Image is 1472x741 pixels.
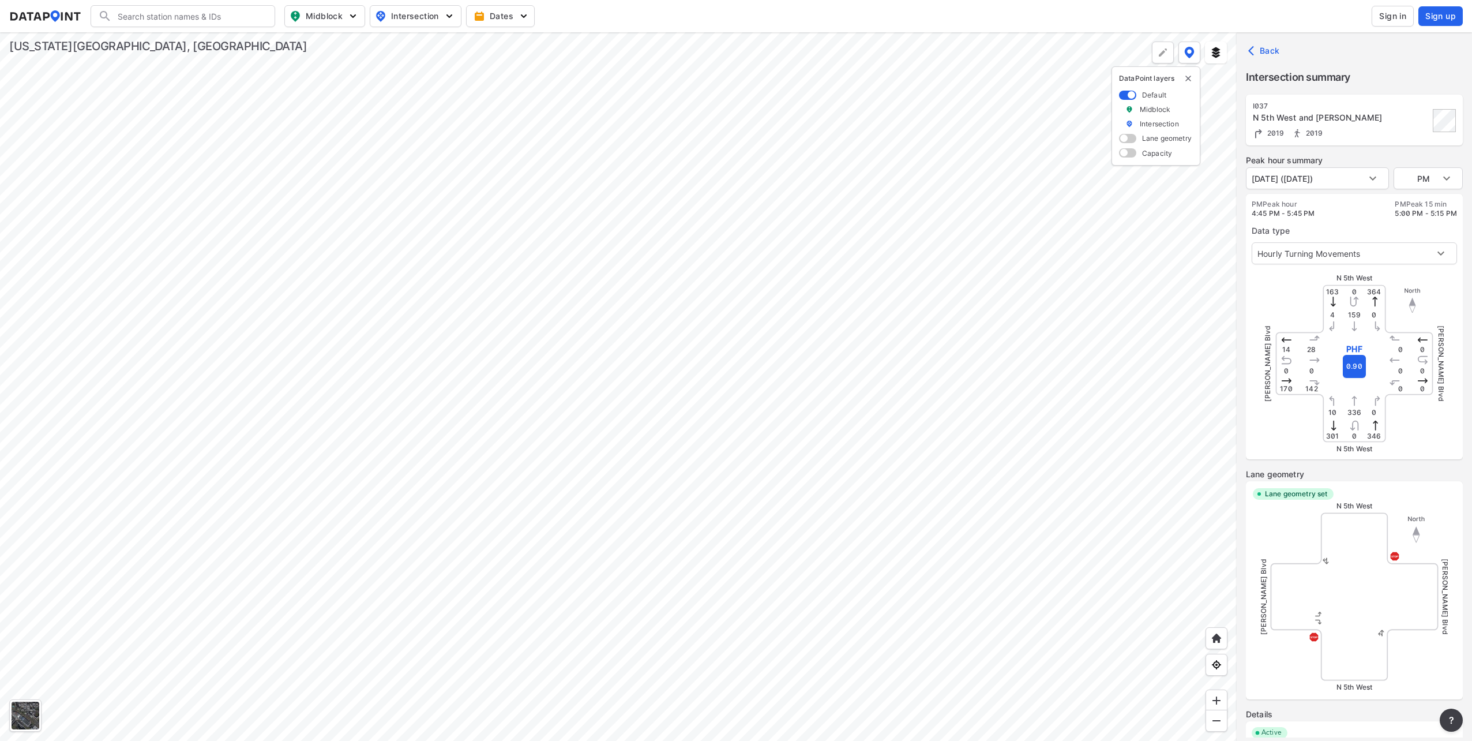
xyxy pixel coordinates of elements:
img: map_pin_int.54838e6b.svg [374,9,388,23]
input: Search [112,7,268,25]
span: 2019 [1264,129,1285,137]
div: [DATE] ([DATE]) [1246,167,1389,189]
img: 5YPKRKmlfpI5mqlR8AD95paCi+0kK1fRFDJSaMmawlwaeJcJwk9O2fotCW5ve9gAAAAASUVORK5CYII= [444,10,455,22]
span: [PERSON_NAME] Blvd [1259,559,1268,635]
a: Sign in [1369,6,1416,27]
span: Sign up [1425,10,1456,22]
div: Home [1206,627,1227,649]
div: Zoom in [1206,690,1227,712]
button: Intersection [370,5,461,27]
span: 4:45 PM - 5:45 PM [1252,209,1315,218]
label: Details [1246,709,1463,720]
label: Midblock [1140,104,1170,114]
button: delete [1184,74,1193,83]
button: DataPoint layers [1178,42,1200,63]
label: Intersection [1140,119,1179,129]
button: Sign in [1372,6,1414,27]
img: layers.ee07997e.svg [1210,47,1222,58]
label: Lane geometry [1142,133,1192,143]
span: Active [1257,727,1287,739]
label: Data type [1252,225,1457,237]
label: Capacity [1142,148,1172,158]
div: View my location [1206,654,1227,676]
img: marker_Intersection.6861001b.svg [1125,119,1133,129]
button: External layers [1205,42,1227,63]
button: more [1440,709,1463,732]
div: Hourly Turning Movements [1252,242,1457,264]
img: Turning count [1253,128,1264,139]
img: map_pin_mid.602f9df1.svg [288,9,302,23]
span: [PERSON_NAME] Blvd [1263,325,1272,402]
img: 5YPKRKmlfpI5mqlR8AD95paCi+0kK1fRFDJSaMmawlwaeJcJwk9O2fotCW5ve9gAAAAASUVORK5CYII= [347,10,359,22]
div: N 5th West and Mk Simpson [1253,112,1429,124]
span: Dates [476,10,527,22]
img: Pedestrian count [1291,128,1303,139]
span: 5:00 PM - 5:15 PM [1395,209,1457,218]
div: Toggle basemap [9,699,42,732]
div: I037 [1253,102,1429,111]
img: 5YPKRKmlfpI5mqlR8AD95paCi+0kK1fRFDJSaMmawlwaeJcJwk9O2fotCW5ve9gAAAAASUVORK5CYII= [518,10,530,22]
span: N 5th West [1336,274,1373,282]
img: calendar-gold.39a51dde.svg [474,10,485,22]
span: Sign in [1379,10,1406,22]
div: [US_STATE][GEOGRAPHIC_DATA], [GEOGRAPHIC_DATA] [9,38,307,54]
img: close-external-leyer.3061a1c7.svg [1184,74,1193,83]
span: [PERSON_NAME] Blvd [1437,325,1445,402]
label: PM Peak hour [1252,200,1315,209]
p: DataPoint layers [1119,74,1193,83]
label: Lane geometry set [1265,489,1328,499]
label: Intersection summary [1246,69,1463,85]
span: N 5th West [1336,502,1373,510]
span: Midblock [290,9,358,23]
img: MAAAAAElFTkSuQmCC [1211,715,1222,727]
a: Sign up [1416,6,1463,26]
span: Intersection [375,9,454,23]
button: Sign up [1418,6,1463,26]
span: [PERSON_NAME] Blvd [1441,559,1450,635]
span: Back [1251,45,1280,57]
button: Back [1246,42,1285,60]
img: +XpAUvaXAN7GudzAAAAAElFTkSuQmCC [1211,633,1222,644]
label: Peak hour summary [1246,155,1463,166]
div: PM [1394,167,1463,189]
img: zeq5HYn9AnE9l6UmnFLPAAAAAElFTkSuQmCC [1211,659,1222,671]
img: marker_Midblock.5ba75e30.svg [1125,104,1133,114]
label: Lane geometry [1246,469,1463,480]
div: Zoom out [1206,710,1227,732]
img: dataPointLogo.9353c09d.svg [9,10,81,22]
button: Midblock [284,5,365,27]
img: +Dz8AAAAASUVORK5CYII= [1157,47,1169,58]
div: Polygon tool [1152,42,1174,63]
label: Default [1142,90,1166,100]
label: PM Peak 15 min [1395,200,1457,209]
span: 2019 [1303,129,1323,137]
img: ZvzfEJKXnyWIrJytrsY285QMwk63cM6Drc+sIAAAAASUVORK5CYII= [1211,695,1222,706]
button: Dates [466,5,535,27]
span: ? [1447,713,1456,727]
img: data-point-layers.37681fc9.svg [1184,47,1195,58]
